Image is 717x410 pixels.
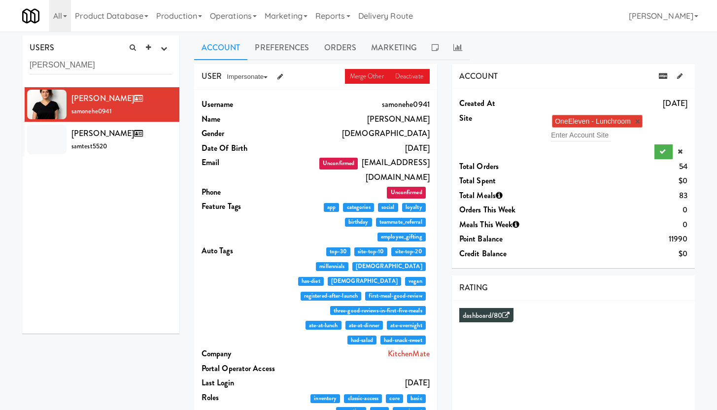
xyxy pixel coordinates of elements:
[71,93,147,104] span: [PERSON_NAME]
[293,126,430,141] dd: [DEMOGRAPHIC_DATA]
[71,128,147,139] span: [PERSON_NAME]
[377,233,426,241] span: employee_gifting
[459,203,550,217] dt: Orders This Week
[354,247,387,256] span: site-top-10
[550,113,687,142] div: OneEleven - Lunchroom ×
[202,97,293,112] dt: Username
[293,97,430,112] dd: samonehe0941
[317,35,364,60] a: Orders
[202,141,293,156] dt: Date Of Birth
[550,96,687,111] dd: [DATE]
[364,35,424,60] a: Marketing
[202,361,293,376] dt: Portal Operator Access
[345,218,372,227] span: birthday
[380,336,426,344] span: had-snack-sweet
[330,306,426,315] span: three-good-reviews-in-first-five-meals
[459,217,550,232] dt: Meals This Week
[459,159,550,174] dt: Total Orders
[202,126,293,141] dt: Gender
[202,185,293,200] dt: Phone
[344,394,382,403] span: classic-access
[30,42,55,53] span: USERS
[202,199,293,214] dt: Feature Tags
[550,232,687,246] dd: 11990
[328,277,401,286] span: [DEMOGRAPHIC_DATA]
[352,262,426,271] span: [DEMOGRAPHIC_DATA]
[459,232,550,246] dt: Point Balance
[376,218,426,227] span: teammate_referral
[319,158,358,170] span: Unconfirmed
[343,203,374,212] span: categories
[202,346,293,361] dt: Company
[194,35,248,60] a: Account
[347,336,376,344] span: had-salad
[550,217,687,232] dd: 0
[459,188,550,203] dt: Total Meals
[550,203,687,217] dd: 0
[405,277,426,286] span: vegan
[301,292,362,301] span: registered-after-launch
[387,187,425,199] span: Unconfirmed
[459,111,550,126] dt: Site
[552,115,643,128] li: OneEleven - Lunchroom ×
[345,69,390,84] a: Merge Other
[310,394,340,403] span: inventory
[550,246,687,261] dd: $0
[459,96,550,111] dt: Created at
[459,246,550,261] dt: Credit Balance
[378,203,398,212] span: social
[459,173,550,188] dt: Total Spent
[555,117,631,125] span: OneEleven - Lunchroom
[551,129,611,141] input: Enter Account Site
[316,262,348,271] span: millennials
[202,243,293,258] dt: Auto Tags
[71,141,107,151] span: samtest5520
[247,35,316,60] a: Preferences
[387,321,426,330] span: ate-overnight
[202,376,293,390] dt: Last login
[386,394,403,403] span: core
[365,292,426,301] span: first-meal-good-review
[550,173,687,188] dd: $0
[463,310,510,321] a: dashboard/80
[293,376,430,390] dd: [DATE]
[550,188,687,203] dd: 83
[202,70,222,82] span: USER
[30,56,172,74] input: Search user
[459,70,498,82] span: ACCOUNT
[306,321,341,330] span: ate-at-lunch
[407,394,426,403] span: basic
[22,122,179,157] li: [PERSON_NAME]samtest5520
[635,117,640,126] a: ×
[71,106,112,116] span: samonehe0941
[402,203,426,212] span: loyalty
[222,69,273,84] button: Impersonate
[293,112,430,127] dd: [PERSON_NAME]
[22,7,39,25] img: Micromart
[202,390,293,405] dt: Roles
[391,247,425,256] span: site-top-20
[22,87,179,122] li: [PERSON_NAME]samonehe0941
[459,282,488,293] span: RATING
[202,155,293,170] dt: Email
[202,112,293,127] dt: Name
[298,277,324,286] span: has-diet
[390,69,430,84] a: Deactivate
[293,155,430,184] dd: [EMAIL_ADDRESS][DOMAIN_NAME]
[388,348,430,359] a: KitchenMate
[324,203,340,212] span: app
[293,141,430,156] dd: [DATE]
[550,159,687,174] dd: 54
[345,321,383,330] span: ate-at-dinner
[326,247,350,256] span: top-30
